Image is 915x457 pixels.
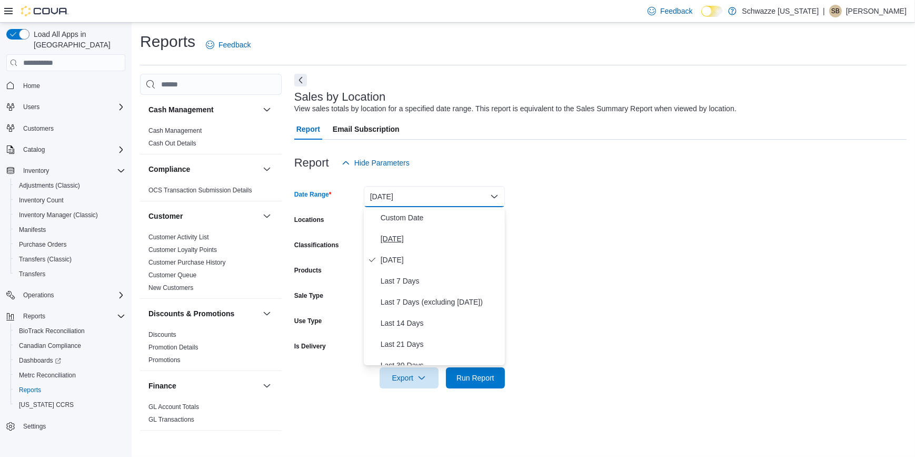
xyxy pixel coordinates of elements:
[643,1,697,22] a: Feedback
[364,207,505,365] div: Select listbox
[19,270,45,278] span: Transfers
[831,5,840,17] span: SB
[140,124,282,154] div: Cash Management
[148,164,258,174] button: Compliance
[148,211,258,221] button: Customer
[294,157,329,169] h3: Report
[23,167,49,175] span: Inventory
[15,253,76,266] a: Transfers (Classic)
[29,29,125,50] span: Load All Apps in [GEOGRAPHIC_DATA]
[23,422,46,431] span: Settings
[19,80,44,92] a: Home
[148,258,226,267] span: Customer Purchase History
[148,356,181,364] span: Promotions
[140,328,282,371] div: Discounts & Promotions
[11,208,130,222] button: Inventory Manager (Classic)
[380,367,439,388] button: Export
[23,82,40,90] span: Home
[11,193,130,208] button: Inventory Count
[148,127,202,134] a: Cash Management
[19,143,125,156] span: Catalog
[15,223,125,236] span: Manifests
[148,344,198,351] a: Promotion Details
[19,164,53,177] button: Inventory
[294,291,323,300] label: Sale Type
[148,139,196,148] span: Cash Out Details
[11,383,130,397] button: Reports
[261,210,273,222] button: Customer
[2,100,130,114] button: Users
[15,209,102,221] a: Inventory Manager (Classic)
[19,401,74,409] span: [US_STATE] CCRS
[19,196,64,205] span: Inventory Count
[15,268,125,280] span: Transfers
[381,338,501,351] span: Last 21 Days
[148,211,183,221] h3: Customer
[19,240,67,249] span: Purchase Orders
[446,367,505,388] button: Run Report
[148,271,196,279] a: Customer Queue
[19,79,125,92] span: Home
[11,222,130,237] button: Manifests
[148,246,217,254] a: Customer Loyalty Points
[15,354,125,367] span: Dashboards
[294,91,386,103] h3: Sales by Location
[19,310,49,323] button: Reports
[381,232,501,245] span: [DATE]
[19,143,49,156] button: Catalog
[148,187,252,194] a: OCS Transaction Submission Details
[261,307,273,320] button: Discounts & Promotions
[11,324,130,338] button: BioTrack Reconciliation
[15,268,49,280] a: Transfers
[15,339,85,352] a: Canadian Compliance
[19,164,125,177] span: Inventory
[148,308,234,319] h3: Discounts & Promotions
[19,342,81,350] span: Canadian Compliance
[11,368,130,383] button: Metrc Reconciliation
[148,234,209,241] a: Customer Activity List
[19,122,125,135] span: Customers
[148,381,176,391] h3: Finance
[337,152,414,173] button: Hide Parameters
[19,101,125,113] span: Users
[11,353,130,368] a: Dashboards
[15,238,71,251] a: Purchase Orders
[15,369,125,382] span: Metrc Reconciliation
[148,164,190,174] h3: Compliance
[296,119,320,140] span: Report
[294,266,322,275] label: Products
[19,122,58,135] a: Customers
[148,330,176,339] span: Discounts
[333,119,400,140] span: Email Subscription
[15,179,84,192] a: Adjustments (Classic)
[148,284,193,291] a: New Customers
[19,310,125,323] span: Reports
[19,101,44,113] button: Users
[148,284,193,292] span: New Customers
[660,6,692,16] span: Feedback
[15,354,65,367] a: Dashboards
[15,238,125,251] span: Purchase Orders
[23,312,45,320] span: Reports
[701,6,723,17] input: Dark Mode
[15,325,89,337] a: BioTrack Reconciliation
[140,401,282,430] div: Finance
[148,415,194,424] span: GL Transactions
[19,289,58,302] button: Operations
[381,359,501,372] span: Last 30 Days
[381,211,501,224] span: Custom Date
[294,103,737,114] div: View sales totals by location for a specified date range. This report is equivalent to the Sales ...
[148,140,196,147] a: Cash Out Details
[2,288,130,303] button: Operations
[294,190,332,199] label: Date Range
[140,231,282,298] div: Customer
[148,127,202,135] span: Cash Management
[15,223,50,236] a: Manifests
[456,373,494,383] span: Run Report
[148,331,176,338] a: Discounts
[15,194,68,207] a: Inventory Count
[148,416,194,423] a: GL Transactions
[11,397,130,412] button: [US_STATE] CCRS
